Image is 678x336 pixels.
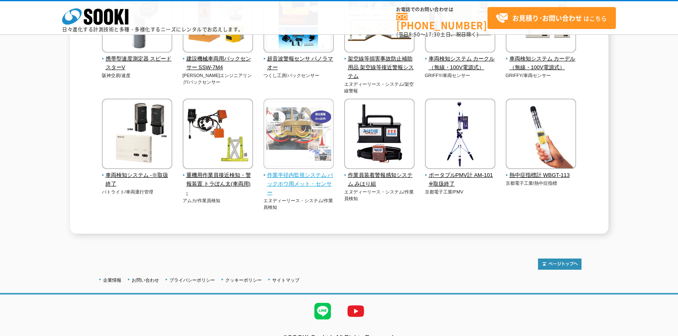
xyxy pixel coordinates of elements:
img: トップページへ [538,259,581,270]
a: 重機用作業員接近検知・警報装置 トラぽん太(車両用) - [183,163,253,197]
span: 車両検知システム カーデル（無線・100V電源式） [506,55,577,72]
a: 作業半径内監視システム バックホウ用メット・センサー [263,163,334,197]
a: 車両検知システム -※取扱終了 [102,163,173,188]
a: 企業情報 [103,278,121,283]
p: 阪神交易/速度 [102,72,173,79]
span: (平日 ～ 土日、祝日除く) [396,31,478,38]
a: 超音波警報センサ パノラマオー [263,47,334,72]
a: 熱中症指標計 WBGT-113 [506,163,577,180]
p: GRIFFY/車両センサー [506,72,577,79]
img: YouTube [339,295,372,328]
a: [PHONE_NUMBER] [396,13,487,30]
img: 作業半径内監視システム バックホウ用メット・センサー [263,99,334,171]
span: 17:30 [425,31,440,38]
a: ポータブルPMV計 AM-101※取扱終了 [425,163,496,188]
span: ポータブルPMV計 AM-101※取扱終了 [425,171,496,189]
a: サイトマップ [272,278,299,283]
span: 重機用作業員接近検知・警報装置 トラぽん太(車両用) - [183,171,253,197]
p: パトライト/車両運行管理 [102,189,173,196]
span: はこちら [496,12,607,24]
a: 作業員装着警報感知システム みはり組 [344,163,415,188]
p: 京都電子工業/PMV [425,189,496,196]
span: 架空線等損害事故防止補助用品 架空線等接近警報システム [344,55,415,80]
a: プライバシーポリシー [169,278,215,283]
p: アムカ/作業員検知 [183,197,253,204]
img: ポータブルPMV計 AM-101※取扱終了 [425,99,495,171]
img: 作業員装着警報感知システム みはり組 [344,99,415,171]
span: 建設機械車両用バックセンサー SSW-7M4 [183,55,253,72]
a: 携帯型速度測定器 スピードスターV [102,47,173,72]
a: 車両検知システム カークル（無線・100V電源式） [425,47,496,72]
span: 携帯型速度測定器 スピードスターV [102,55,173,72]
span: 作業半径内監視システム バックホウ用メット・センサー [263,171,334,197]
span: 熱中症指標計 WBGT-113 [506,171,577,180]
p: エヌディーリース・システム/作業員検知 [263,197,334,211]
a: お見積り･お問い合わせはこちら [487,7,616,29]
img: LINE [306,295,339,328]
p: エヌディーリース・システム/架空線警報 [344,81,415,94]
img: 車両検知システム -※取扱終了 [102,99,172,171]
span: お電話でのお問い合わせは [396,7,487,12]
span: 車両検知システム -※取扱終了 [102,171,173,189]
p: 京都電子工業/熱中症指標 [506,180,577,187]
a: 架空線等損害事故防止補助用品 架空線等接近警報システム [344,47,415,80]
a: お問い合わせ [132,278,159,283]
img: 重機用作業員接近検知・警報装置 トラぽん太(車両用) - [183,99,253,171]
span: 作業員装着警報感知システム みはり組 [344,171,415,189]
p: 日々進化する計測技術と多種・多様化するニーズにレンタルでお応えします。 [62,27,244,32]
p: つくし工房/バックセンサー [263,72,334,79]
a: クッキーポリシー [225,278,262,283]
img: 熱中症指標計 WBGT-113 [506,99,576,171]
span: 超音波警報センサ パノラマオー [263,55,334,72]
span: 8:50 [409,31,420,38]
a: 建設機械車両用バックセンサー SSW-7M4 [183,47,253,72]
p: [PERSON_NAME]エンジニアリング/バックセンサー [183,72,253,86]
p: GRIFFY/車両センサー [425,72,496,79]
a: 車両検知システム カーデル（無線・100V電源式） [506,47,577,72]
strong: お見積り･お問い合わせ [512,13,582,23]
p: エヌディーリース・システム/作業員検知 [344,189,415,202]
span: 車両検知システム カークル（無線・100V電源式） [425,55,496,72]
